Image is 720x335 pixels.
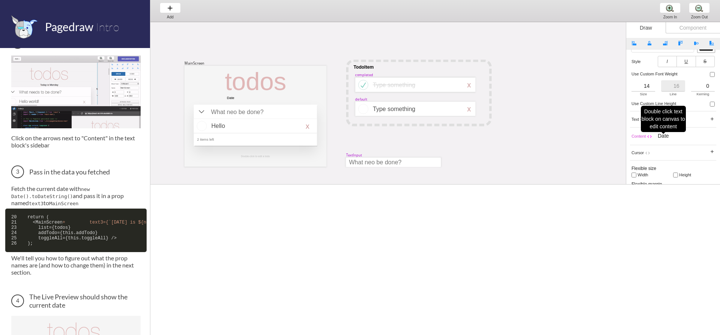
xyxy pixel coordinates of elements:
[355,72,373,77] div: completed
[691,92,715,97] div: Kerning
[626,22,666,33] div: Draw
[49,201,78,206] code: MainScreen
[63,220,219,225] span: + text3={`[DATE] is ${new Date().toDateString()}`}
[673,173,678,177] input: Height
[631,134,646,138] span: Content
[631,59,658,64] h5: style
[656,15,684,19] div: Zoom In
[11,293,141,309] h3: The Live Preview should show the current date
[156,15,184,19] div: Add
[679,173,705,177] h5: Height
[631,117,659,122] h5: text shadows
[11,15,37,39] img: favicon.png
[641,106,686,132] div: Double click text block on canvas to edit content
[631,150,644,155] span: cursor
[11,185,141,206] p: Fetch the current date with and pass it in a prop named to
[11,254,141,276] p: We'll tell you how to figure out what the prop names are (and how to change them) in the next sec...
[467,105,471,113] div: x
[631,166,656,171] span: Flexible size
[695,4,703,12] img: zoom-minus.png
[709,149,715,154] i: add
[710,72,715,77] input: use custom font weight
[684,59,688,64] u: U
[670,92,677,96] span: Line
[45,20,93,33] span: Pagedraw
[666,22,720,33] div: Component
[658,132,669,140] div: Date
[631,182,662,187] span: Flexible margin
[11,134,141,149] p: Click on the arrows next to "Content" in the text block's sidebar
[658,56,677,67] button: I
[631,173,636,177] input: Width
[96,20,119,34] span: Intro
[637,173,664,177] h5: Width
[647,134,652,139] i: code
[710,102,715,107] input: use custom line height
[11,165,141,178] h3: Pass in the data you fetched
[666,59,668,64] i: I
[676,56,696,67] button: U
[709,116,715,122] i: add
[703,59,707,64] s: S
[696,56,715,67] button: S
[29,201,43,206] code: text3
[5,209,147,252] code: 20 return ( 21 <MainScreen 22 itemsLeft={this.state.todos.filter((elem) => !elem.completed).lengt...
[631,92,655,97] div: Size
[685,15,714,19] div: Zoom Out
[645,150,650,156] i: code
[666,4,674,12] img: zoom-plus.png
[184,61,205,66] div: MainScreen
[227,96,252,100] div: Date
[631,72,680,76] h5: use custom font weight
[355,97,367,102] div: default
[11,56,141,128] img: Make dynamic
[166,4,174,12] img: baseline-add-24px.svg
[631,101,678,106] h5: use custom line height
[467,81,471,89] div: x
[346,153,362,158] div: TextInput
